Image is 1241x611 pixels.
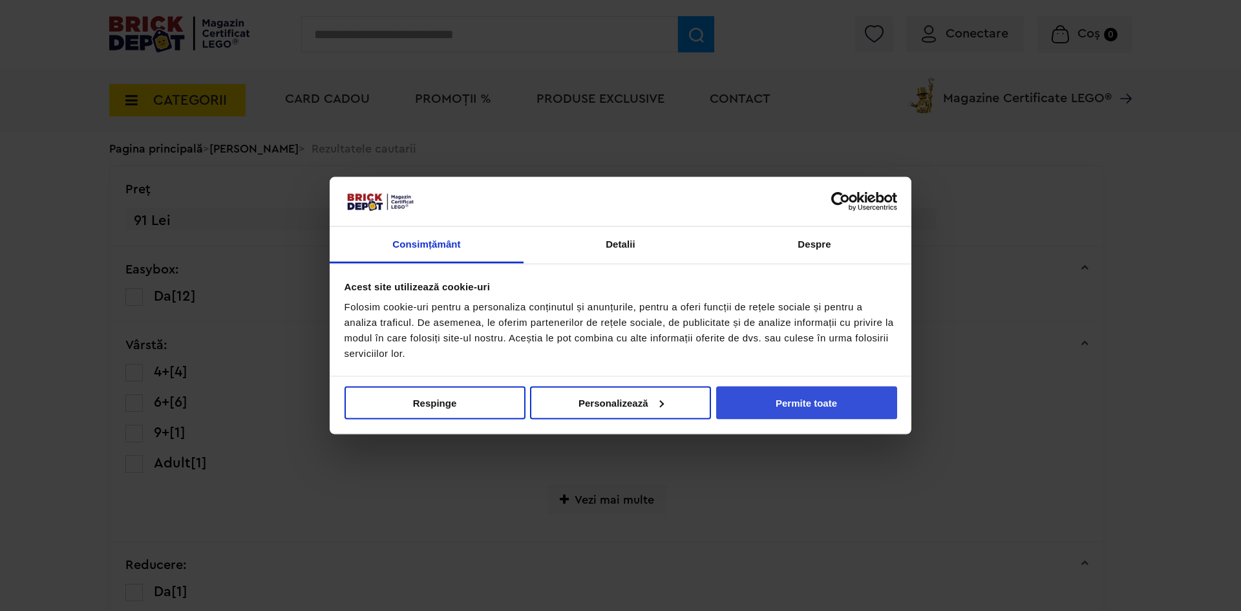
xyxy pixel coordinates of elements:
[717,227,911,264] a: Despre
[524,227,717,264] a: Detalii
[784,191,897,211] a: Usercentrics Cookiebot - opens in a new window
[345,191,416,212] img: siglă
[345,299,897,361] div: Folosim cookie-uri pentru a personaliza conținutul și anunțurile, pentru a oferi funcții de rețel...
[345,386,525,419] button: Respinge
[530,386,711,419] button: Personalizează
[330,227,524,264] a: Consimțământ
[716,386,897,419] button: Permite toate
[345,279,897,294] div: Acest site utilizează cookie-uri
